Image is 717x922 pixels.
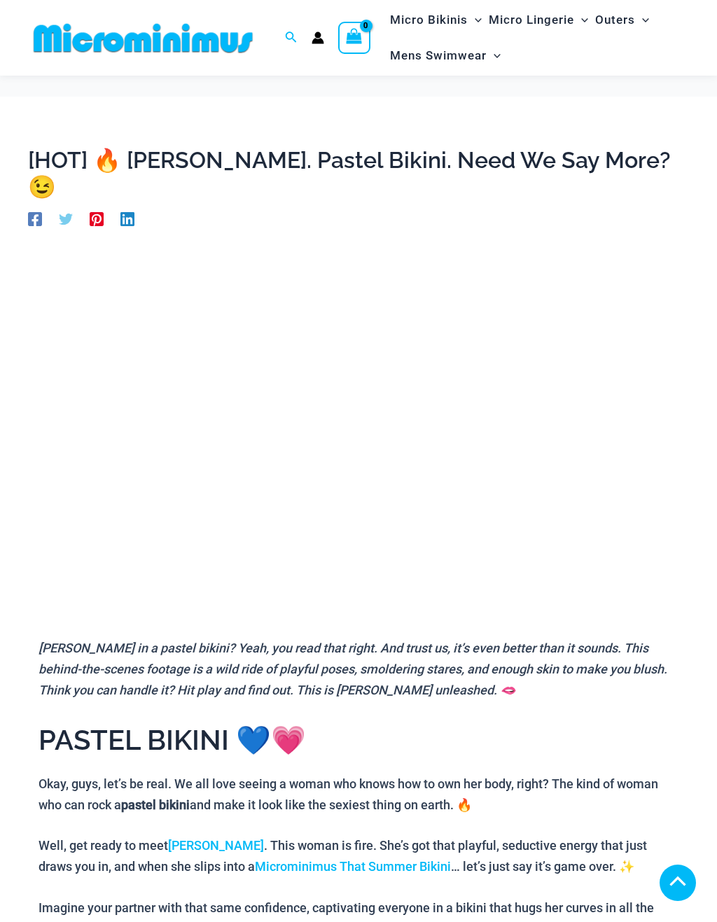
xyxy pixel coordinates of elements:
a: OutersMenu ToggleMenu Toggle [592,2,653,38]
p: Well, get ready to meet . This woman is fire. She’s got that playful, seductive energy that just ... [39,835,678,876]
a: Mens SwimwearMenu ToggleMenu Toggle [387,38,504,74]
a: Facebook [28,210,42,225]
a: View Shopping Cart, empty [338,22,370,54]
a: Pinterest [90,210,104,225]
a: Micro BikinisMenu ToggleMenu Toggle [387,2,485,38]
a: Microminimus That Summer Bikini [255,859,451,874]
span: Menu Toggle [635,2,649,38]
a: Micro LingerieMenu ToggleMenu Toggle [485,2,592,38]
a: Account icon link [312,32,324,44]
img: MM SHOP LOGO FLAT [28,22,258,54]
a: Twitter [59,210,73,225]
em: [PERSON_NAME] in a pastel bikini? Yeah, you read that right. And trust us, it’s even better than ... [39,641,667,697]
span: Menu Toggle [487,38,501,74]
span: Outers [595,2,635,38]
a: [PERSON_NAME] [168,838,264,853]
span: Micro Lingerie [489,2,574,38]
span: Menu Toggle [574,2,588,38]
span: Mens Swimwear [390,38,487,74]
h1: [HOT] 🔥 [PERSON_NAME]. Pastel Bikini. Need We Say More? 😉 [28,147,689,201]
a: Search icon link [285,29,298,47]
p: Okay, guys, let’s be real. We all love seeing a woman who knows how to own her body, right? The k... [39,774,678,815]
span: Micro Bikinis [390,2,468,38]
strong: pastel bikini [121,797,190,812]
h1: PASTEL BIKINI 💙💗 [39,720,678,760]
span: Menu Toggle [468,2,482,38]
a: Linkedin [120,210,134,225]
